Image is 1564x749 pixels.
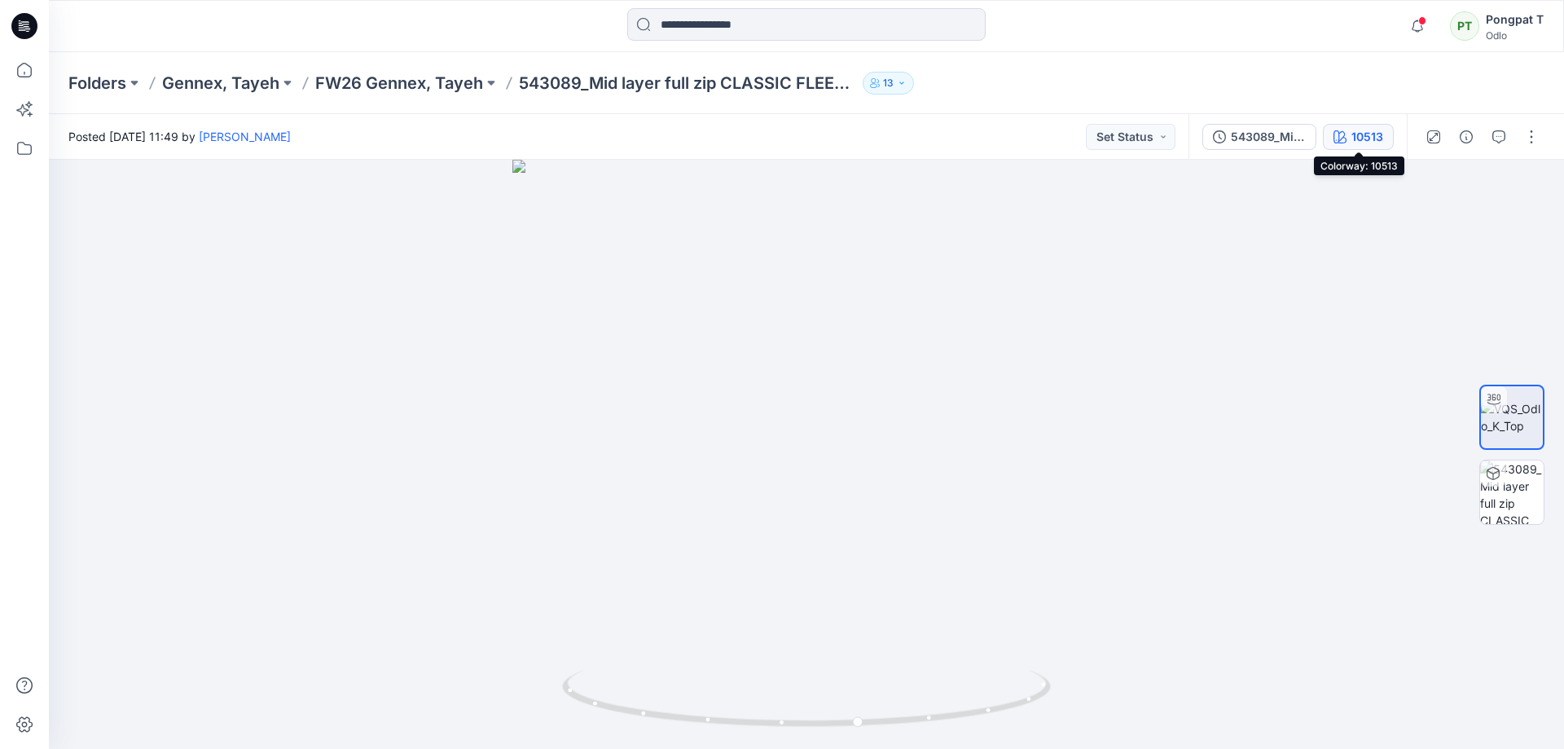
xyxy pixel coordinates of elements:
[68,72,126,95] a: Folders
[1480,460,1544,524] img: 543089_Mid layer full zip CLASSIC FLEECE KIDS_SMS_3D 10513
[863,72,914,95] button: 13
[1453,124,1479,150] button: Details
[162,72,279,95] a: Gennex, Tayeh
[1450,11,1479,41] div: PT
[1486,29,1544,42] div: Odlo
[519,72,856,95] p: 543089_Mid layer full zip CLASSIC FLEECE KIDS_SMS_3D
[315,72,483,95] a: FW26 Gennex, Tayeh
[883,74,894,92] p: 13
[1231,128,1306,146] div: 543089_Mid layer full zip CLASSIC FLEECE KIDS_SMS_3D
[68,128,291,145] span: Posted [DATE] 11:49 by
[199,130,291,143] a: [PERSON_NAME]
[1202,124,1316,150] button: 543089_Mid layer full zip CLASSIC FLEECE KIDS_SMS_3D
[1323,124,1394,150] button: 10513
[1351,128,1383,146] div: 10513
[1486,10,1544,29] div: Pongpat T
[1481,400,1543,434] img: VQS_Odlo_K_Top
